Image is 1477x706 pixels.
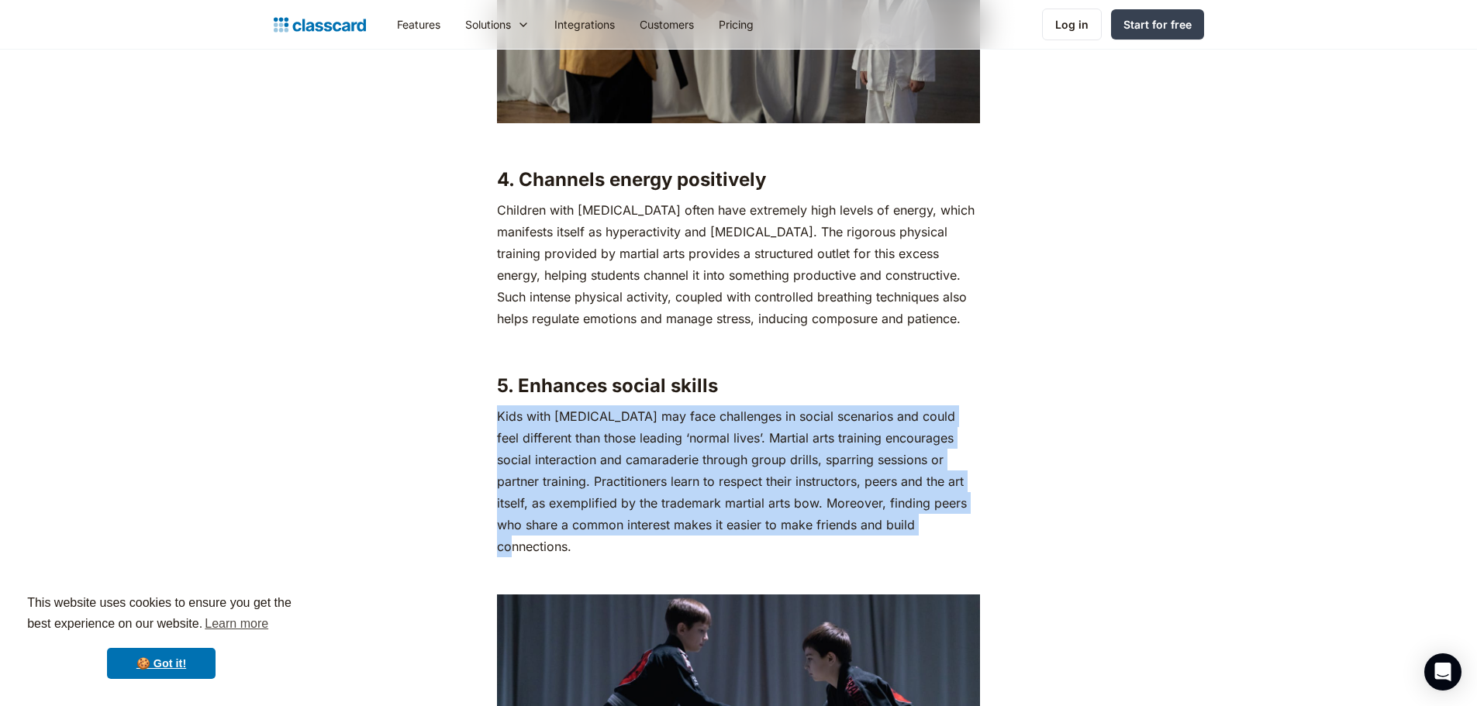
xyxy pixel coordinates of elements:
[497,337,980,359] p: ‍
[1055,16,1089,33] div: Log in
[497,565,980,587] p: ‍
[706,7,766,42] a: Pricing
[27,594,295,635] span: This website uses cookies to ensure you get the best experience on our website.
[453,7,542,42] div: Solutions
[497,168,980,191] h3: 4. Channels energy positively
[202,612,271,635] a: learn more about cookies
[1424,653,1461,691] div: Open Intercom Messenger
[107,648,216,679] a: dismiss cookie message
[542,7,627,42] a: Integrations
[12,579,310,694] div: cookieconsent
[627,7,706,42] a: Customers
[497,374,980,398] h3: 5. Enhances social skills
[497,199,980,329] p: Children with [MEDICAL_DATA] often have extremely high levels of energy, which manifests itself a...
[385,7,453,42] a: Features
[465,16,511,33] div: Solutions
[1123,16,1192,33] div: Start for free
[1042,9,1102,40] a: Log in
[1111,9,1204,40] a: Start for free
[274,14,366,36] a: home
[497,405,980,557] p: Kids with [MEDICAL_DATA] may face challenges in social scenarios and could feel different than th...
[497,131,980,153] p: ‍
